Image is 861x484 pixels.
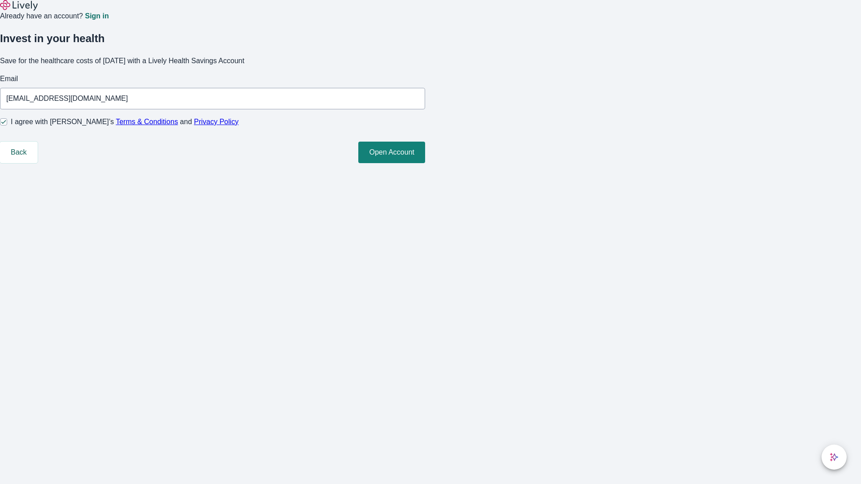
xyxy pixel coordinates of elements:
a: Terms & Conditions [116,118,178,125]
button: Open Account [358,142,425,163]
a: Privacy Policy [194,118,239,125]
button: chat [822,445,847,470]
span: I agree with [PERSON_NAME]’s and [11,117,239,127]
a: Sign in [85,13,109,20]
svg: Lively AI Assistant [830,453,839,462]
